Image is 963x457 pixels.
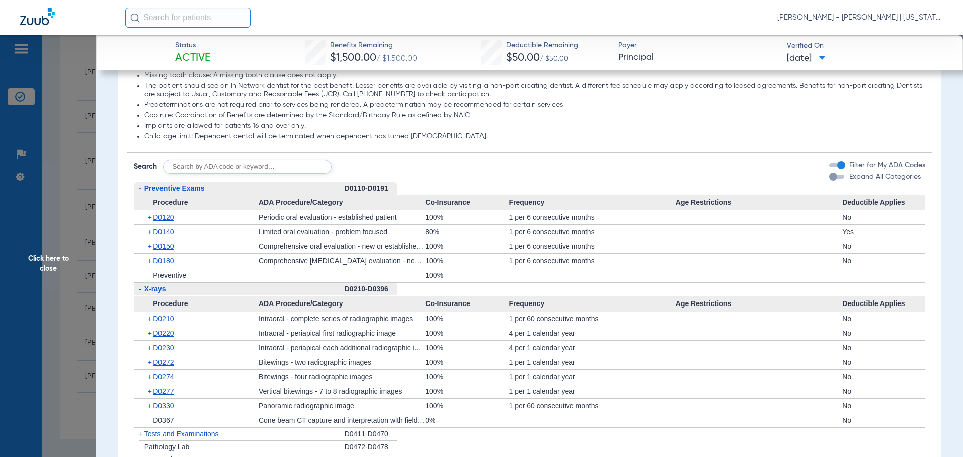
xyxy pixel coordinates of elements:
[842,355,925,369] div: No
[139,285,141,293] span: -
[259,370,425,384] div: Bitewings - four radiographic images
[345,182,397,195] div: D0110-D0191
[842,296,925,312] span: Deductible Applies
[134,162,157,172] span: Search
[849,173,921,180] span: Expand All Categories
[153,271,186,279] span: Preventive
[506,40,578,51] span: Deductible Remaining
[509,341,675,355] div: 4 per 1 calendar year
[842,239,925,253] div: No
[153,416,174,424] span: D0367
[509,225,675,239] div: 1 per 6 consecutive months
[259,195,425,211] span: ADA Procedure/Category
[618,40,778,51] span: Payer
[148,225,153,239] span: +
[175,51,210,65] span: Active
[425,225,509,239] div: 80%
[148,210,153,224] span: +
[509,239,675,253] div: 1 per 6 consecutive months
[842,312,925,326] div: No
[153,213,174,221] span: D0120
[144,111,926,120] li: Cob rule: Coordination of Benefits are determined by the Standard/Birthday Rule as defined by NAIC
[148,254,153,268] span: +
[676,296,842,312] span: Age Restrictions
[509,355,675,369] div: 1 per 1 calendar year
[425,210,509,224] div: 100%
[345,441,397,454] div: D0472-D0478
[509,384,675,398] div: 1 per 1 calendar year
[153,315,174,323] span: D0210
[842,210,925,224] div: No
[259,413,425,427] div: Cone beam CT capture and interpretation with field of view of both jaws; with or without cranium
[175,40,210,51] span: Status
[153,387,174,395] span: D0277
[144,122,926,131] li: Implants are allowed for patients 16 and over only.
[20,8,55,25] img: Zuub Logo
[259,399,425,413] div: Panoramic radiographic image
[144,101,926,110] li: Predeterminations are not required prior to services being rendered. A predetermination may be re...
[148,355,153,369] span: +
[259,341,425,355] div: Intraoral - periapical each additional radiographic image
[506,53,540,63] span: $50.00
[148,326,153,340] span: +
[509,399,675,413] div: 1 per 60 consecutive months
[787,41,947,51] span: Verified On
[163,160,332,174] input: Search by ADA code or keyword…
[425,341,509,355] div: 100%
[144,430,219,438] span: Tests and Examinations
[425,296,509,312] span: Co-Insurance
[842,399,925,413] div: No
[148,341,153,355] span: +
[425,355,509,369] div: 100%
[425,239,509,253] div: 100%
[153,402,174,410] span: D0330
[425,370,509,384] div: 100%
[259,312,425,326] div: Intraoral - complete series of radiographic images
[425,268,509,282] div: 100%
[425,195,509,211] span: Co-Insurance
[676,195,842,211] span: Age Restrictions
[153,358,174,366] span: D0272
[259,210,425,224] div: Periodic oral evaluation - established patient
[842,370,925,384] div: No
[259,254,425,268] div: Comprehensive [MEDICAL_DATA] evaluation - new or established patient
[144,184,205,192] span: Preventive Exams
[509,326,675,340] div: 4 per 1 calendar year
[259,296,425,312] span: ADA Procedure/Category
[376,55,417,63] span: / $1,500.00
[125,8,251,28] input: Search for patients
[330,40,417,51] span: Benefits Remaining
[144,285,166,293] span: X-rays
[540,55,568,62] span: / $50.00
[139,430,143,438] span: +
[259,239,425,253] div: Comprehensive oral evaluation - new or established patient
[913,409,963,457] iframe: Chat Widget
[259,326,425,340] div: Intraoral - periapical first radiographic image
[153,228,174,236] span: D0140
[153,373,174,381] span: D0274
[130,13,139,22] img: Search Icon
[345,428,397,441] div: D0411-D0470
[134,195,259,211] span: Procedure
[153,344,174,352] span: D0230
[618,51,778,64] span: Principal
[425,399,509,413] div: 100%
[509,254,675,268] div: 1 per 6 consecutive months
[842,225,925,239] div: Yes
[777,13,943,23] span: [PERSON_NAME] - [PERSON_NAME] | [US_STATE] Family Dentistry
[787,52,826,65] span: [DATE]
[144,82,926,99] li: The patient should see an In Network dentist for the best benefit. Lesser benefits are available ...
[509,195,675,211] span: Frequency
[259,355,425,369] div: Bitewings - two radiographic images
[148,384,153,398] span: +
[153,329,174,337] span: D0220
[153,242,174,250] span: D0150
[509,312,675,326] div: 1 per 60 consecutive months
[509,296,675,312] span: Frequency
[842,254,925,268] div: No
[509,370,675,384] div: 1 per 1 calendar year
[259,225,425,239] div: Limited oral evaluation - problem focused
[847,160,925,171] label: Filter for My ADA Codes
[259,384,425,398] div: Vertical bitewings - 7 to 8 radiographic images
